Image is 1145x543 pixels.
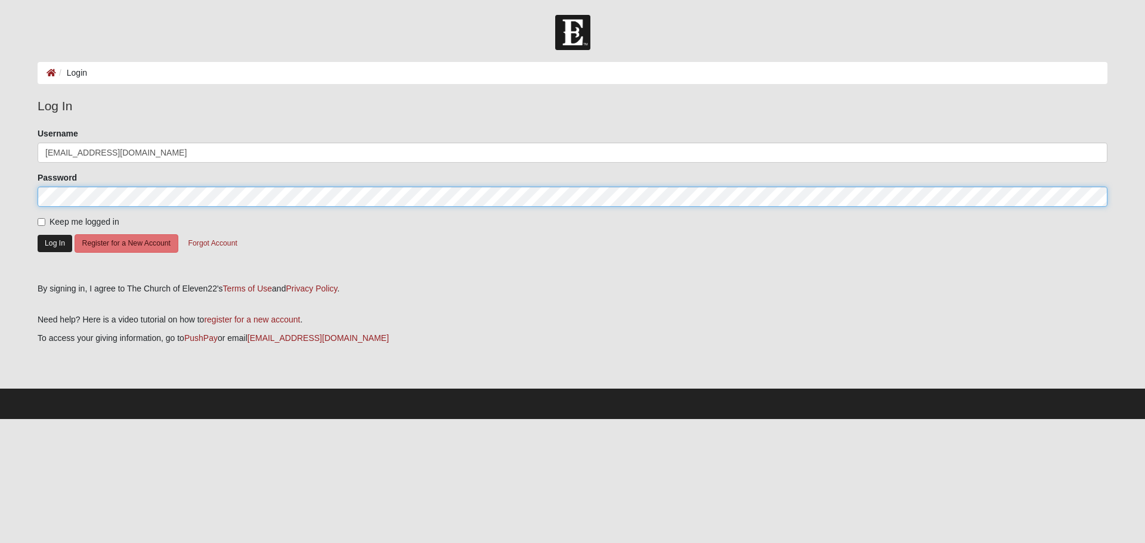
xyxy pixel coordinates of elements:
[49,217,119,226] span: Keep me logged in
[204,315,300,324] a: register for a new account
[75,234,178,253] button: Register for a New Account
[555,15,590,50] img: Church of Eleven22 Logo
[38,283,1107,295] div: By signing in, I agree to The Church of Eleven22's and .
[38,332,1107,345] p: To access your giving information, go to or email
[223,284,272,293] a: Terms of Use
[184,333,218,343] a: PushPay
[38,235,72,252] button: Log In
[38,172,77,184] label: Password
[38,97,1107,116] legend: Log In
[56,67,87,79] li: Login
[38,314,1107,326] p: Need help? Here is a video tutorial on how to .
[247,333,389,343] a: [EMAIL_ADDRESS][DOMAIN_NAME]
[286,284,337,293] a: Privacy Policy
[181,234,245,253] button: Forgot Account
[38,218,45,226] input: Keep me logged in
[38,128,78,139] label: Username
